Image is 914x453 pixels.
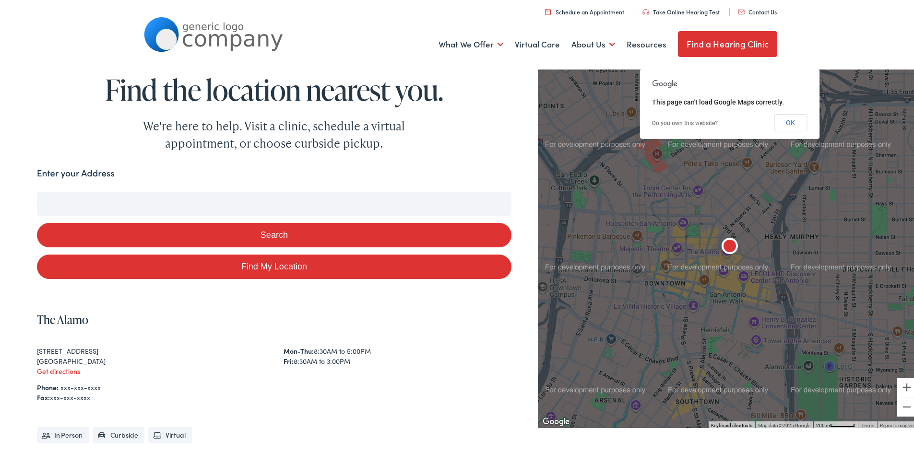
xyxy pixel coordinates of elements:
[652,118,718,125] a: Do you own this website?
[37,391,50,400] strong: Fax:
[642,6,720,14] a: Take Online Hearing Test
[284,344,314,354] strong: Mon-Thu:
[37,381,59,390] strong: Phone:
[861,421,874,426] a: Terms (opens in new tab)
[37,391,511,401] div: xxx-xxx-xxxx
[37,253,511,277] a: Find My Location
[37,354,265,364] div: [GEOGRAPHIC_DATA]
[37,310,88,325] a: The Alamo
[774,112,807,129] button: OK
[515,25,560,60] a: Virtual Care
[652,96,784,104] span: This page can't load Google Maps correctly.
[37,164,115,178] label: Enter your Address
[37,425,89,441] li: In Person
[738,8,745,12] img: utility icon
[37,221,511,245] button: Search
[642,7,649,13] img: utility icon
[540,414,572,426] img: Google
[37,364,80,374] a: Get directions
[571,25,615,60] a: About Us
[758,421,810,426] span: Map data ©2025 Google
[738,6,777,14] a: Contact Us
[37,344,265,354] div: [STREET_ADDRESS]
[284,344,511,364] div: 8:30AM to 5:00PM 8:30AM to 3:00PM
[816,421,830,426] span: 200 m
[60,381,101,390] a: xxx-xxx-xxxx
[284,354,294,364] strong: Fri:
[148,425,192,441] li: Virtual
[711,420,752,427] button: Keyboard shortcuts
[37,72,511,104] h1: Find the location nearest you.
[439,25,503,60] a: What We Offer
[813,419,858,426] button: Map Scale: 200 m per 48 pixels
[120,116,427,150] div: We're here to help. Visit a clinic, schedule a virtual appointment, or choose curbside pickup.
[93,425,145,441] li: Curbside
[678,29,777,55] a: Find a Hearing Clinic
[37,190,511,214] input: Enter your address or zip code
[718,234,741,257] div: The Alamo
[540,414,572,426] a: Open this area in Google Maps (opens a new window)
[545,6,624,14] a: Schedule an Appointment
[627,25,666,60] a: Resources
[545,7,551,13] img: utility icon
